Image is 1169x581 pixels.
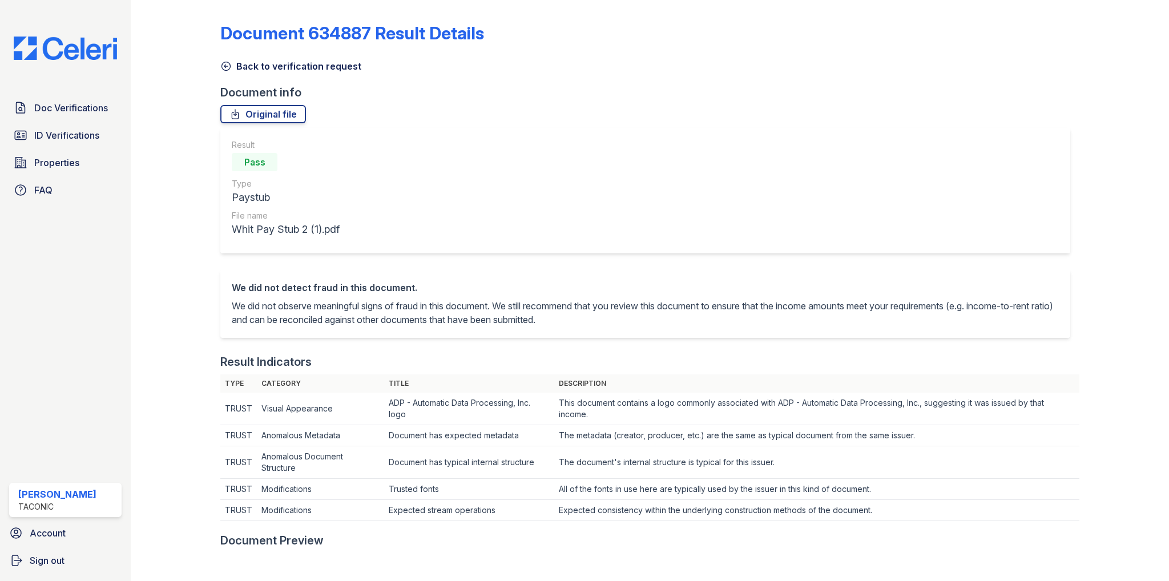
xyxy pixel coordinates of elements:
[554,446,1079,479] td: The document's internal structure is typical for this issuer.
[257,425,384,446] td: Anomalous Metadata
[220,479,257,500] td: TRUST
[257,374,384,393] th: Category
[18,487,96,501] div: [PERSON_NAME]
[232,139,340,151] div: Result
[220,532,324,548] div: Document Preview
[9,124,122,147] a: ID Verifications
[5,549,126,572] a: Sign out
[220,393,257,425] td: TRUST
[220,23,484,43] a: Document 634887 Result Details
[384,425,554,446] td: Document has expected metadata
[257,500,384,521] td: Modifications
[554,500,1079,521] td: Expected consistency within the underlying construction methods of the document.
[384,446,554,479] td: Document has typical internal structure
[220,354,312,370] div: Result Indicators
[30,554,65,567] span: Sign out
[34,128,99,142] span: ID Verifications
[232,210,340,221] div: File name
[18,501,96,513] div: Taconic
[384,500,554,521] td: Expected stream operations
[554,374,1079,393] th: Description
[220,59,361,73] a: Back to verification request
[9,151,122,174] a: Properties
[554,479,1079,500] td: All of the fonts in use here are typically used by the issuer in this kind of document.
[257,393,384,425] td: Visual Appearance
[5,522,126,544] a: Account
[34,156,79,170] span: Properties
[34,183,53,197] span: FAQ
[5,37,126,60] img: CE_Logo_Blue-a8612792a0a2168367f1c8372b55b34899dd931a85d93a1a3d3e32e68fde9ad4.png
[220,500,257,521] td: TRUST
[220,446,257,479] td: TRUST
[554,425,1079,446] td: The metadata (creator, producer, etc.) are the same as typical document from the same issuer.
[232,221,340,237] div: Whit Pay Stub 2 (1).pdf
[232,189,340,205] div: Paystub
[9,179,122,201] a: FAQ
[34,101,108,115] span: Doc Verifications
[30,526,66,540] span: Account
[232,299,1058,326] p: We did not observe meaningful signs of fraud in this document. We still recommend that you review...
[220,374,257,393] th: Type
[554,393,1079,425] td: This document contains a logo commonly associated with ADP - Automatic Data Processing, Inc., sug...
[257,446,384,479] td: Anomalous Document Structure
[220,84,1079,100] div: Document info
[9,96,122,119] a: Doc Verifications
[232,178,340,189] div: Type
[220,425,257,446] td: TRUST
[257,479,384,500] td: Modifications
[384,393,554,425] td: ADP - Automatic Data Processing, Inc. logo
[232,281,1058,294] div: We did not detect fraud in this document.
[384,479,554,500] td: Trusted fonts
[232,153,277,171] div: Pass
[384,374,554,393] th: Title
[220,105,306,123] a: Original file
